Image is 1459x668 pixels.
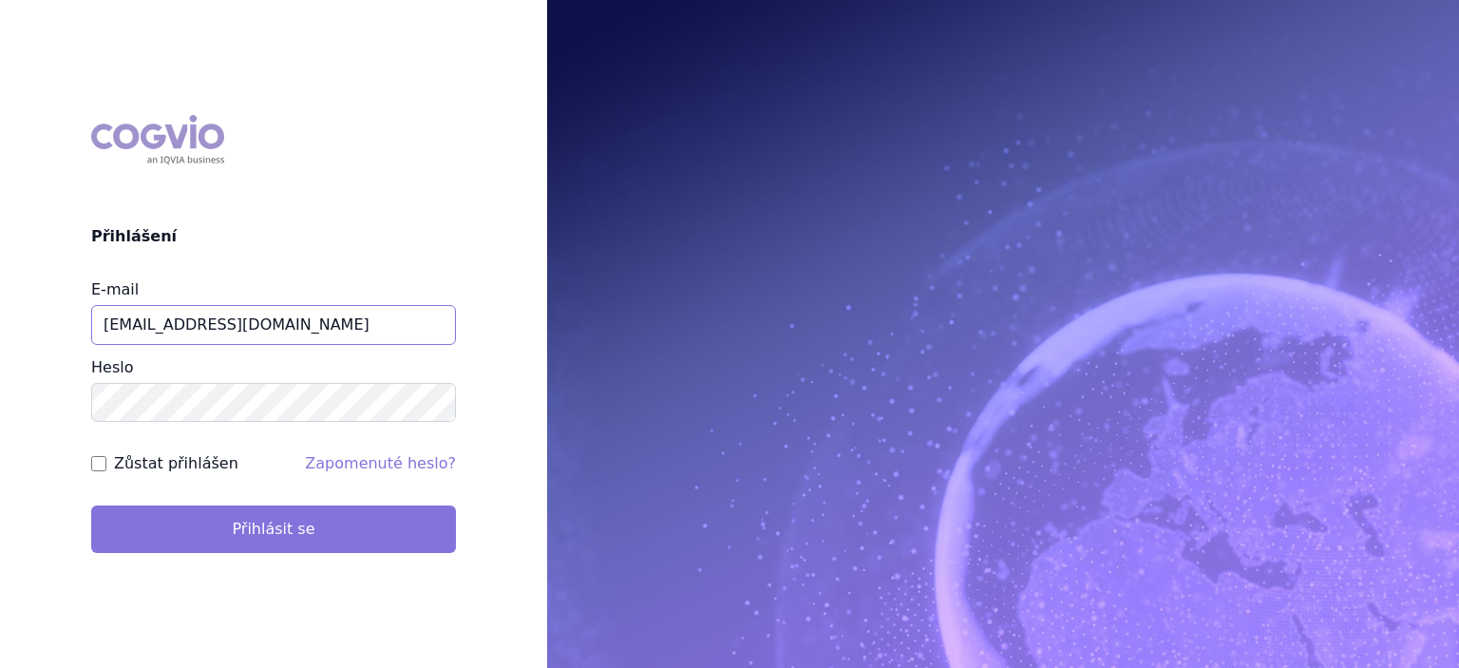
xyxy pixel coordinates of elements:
[114,452,238,475] label: Zůstat přihlášen
[91,225,456,248] h2: Přihlášení
[91,506,456,553] button: Přihlásit se
[305,454,456,472] a: Zapomenuté heslo?
[91,115,224,164] div: COGVIO
[91,358,133,376] label: Heslo
[91,280,139,298] label: E-mail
